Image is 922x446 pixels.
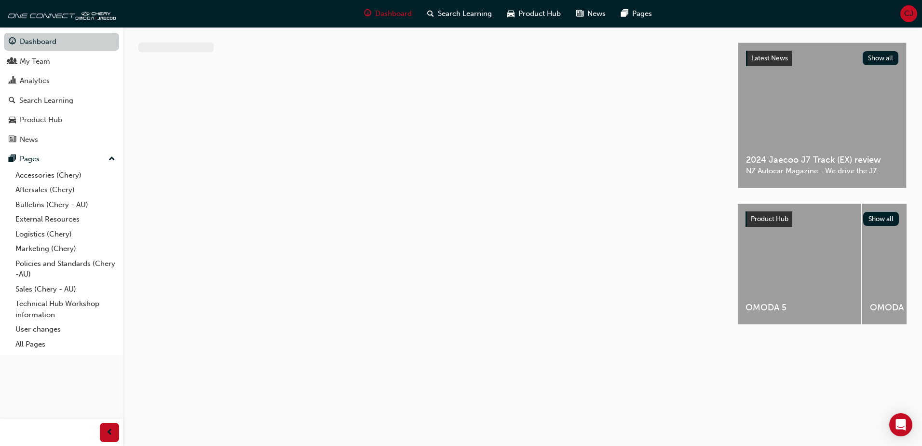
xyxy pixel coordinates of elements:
[12,227,119,242] a: Logistics (Chery)
[576,8,583,20] span: news-icon
[4,33,119,51] a: Dashboard
[889,413,912,436] div: Open Intercom Messenger
[4,72,119,90] a: Analytics
[12,296,119,322] a: Technical Hub Workshop information
[20,153,40,165] div: Pages
[12,197,119,212] a: Bulletins (Chery - AU)
[904,8,913,19] span: CJ
[9,97,15,105] span: search-icon
[900,5,917,22] button: CJ
[4,150,119,168] button: Pages
[9,116,16,125] span: car-icon
[375,8,412,19] span: Dashboard
[12,241,119,256] a: Marketing (Chery)
[746,211,899,227] a: Product HubShow all
[746,166,898,177] span: NZ Autocar Magazine - We drive the J7.
[751,215,788,223] span: Product Hub
[12,168,119,183] a: Accessories (Chery)
[518,8,561,19] span: Product Hub
[507,8,515,20] span: car-icon
[356,4,420,24] a: guage-iconDashboard
[9,155,16,164] span: pages-icon
[9,77,16,85] span: chart-icon
[420,4,500,24] a: search-iconSearch Learning
[12,212,119,227] a: External Resources
[746,51,898,66] a: Latest NewsShow all
[632,8,652,19] span: Pages
[751,54,788,62] span: Latest News
[106,427,113,439] span: prev-icon
[108,153,115,166] span: up-icon
[613,4,660,24] a: pages-iconPages
[12,322,119,337] a: User changes
[5,4,116,23] img: oneconnect
[569,4,613,24] a: news-iconNews
[4,111,119,129] a: Product Hub
[438,8,492,19] span: Search Learning
[738,204,861,324] a: OMODA 5
[4,53,119,70] a: My Team
[19,95,73,106] div: Search Learning
[9,57,16,66] span: people-icon
[500,4,569,24] a: car-iconProduct Hub
[863,51,899,65] button: Show all
[863,212,899,226] button: Show all
[12,182,119,197] a: Aftersales (Chery)
[4,31,119,150] button: DashboardMy TeamAnalyticsSearch LearningProduct HubNews
[364,8,371,20] span: guage-icon
[20,56,50,67] div: My Team
[427,8,434,20] span: search-icon
[12,337,119,352] a: All Pages
[746,154,898,166] span: 2024 Jaecoo J7 Track (EX) review
[738,42,907,188] a: Latest NewsShow all2024 Jaecoo J7 Track (EX) reviewNZ Autocar Magazine - We drive the J7.
[9,136,16,144] span: news-icon
[4,131,119,149] a: News
[20,75,50,86] div: Analytics
[4,92,119,110] a: Search Learning
[587,8,606,19] span: News
[621,8,628,20] span: pages-icon
[20,114,62,125] div: Product Hub
[20,134,38,145] div: News
[12,256,119,282] a: Policies and Standards (Chery -AU)
[746,302,853,313] span: OMODA 5
[9,38,16,46] span: guage-icon
[12,282,119,297] a: Sales (Chery - AU)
